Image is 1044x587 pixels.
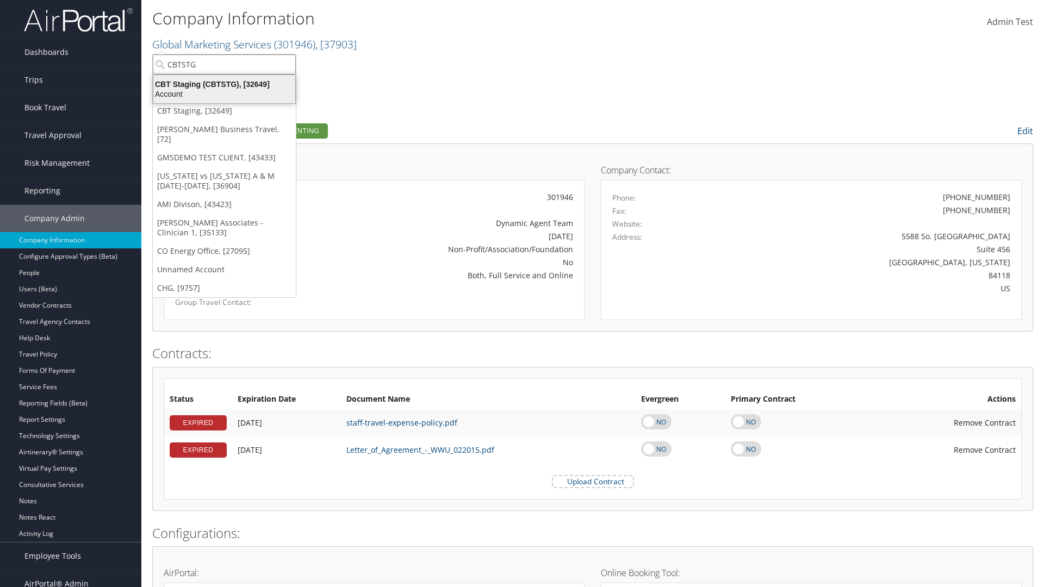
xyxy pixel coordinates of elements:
[153,120,296,148] a: [PERSON_NAME] Business Travel, [72]
[170,442,227,458] div: EXPIRED
[943,412,954,433] i: Remove Contract
[164,166,585,174] h4: Account Details:
[24,205,85,232] span: Company Admin
[716,243,1011,255] div: Suite 456
[238,445,335,455] div: Add/Edit Date
[24,149,90,177] span: Risk Management
[612,218,642,229] label: Website:
[147,89,302,99] div: Account
[313,217,573,229] div: Dynamic Agent Team
[601,569,1022,577] h4: Online Booking Tool:
[341,390,636,409] th: Document Name
[346,445,494,455] a: Letter_of_Agreement_-_WWU_022015.pdf
[716,230,1011,242] div: 5588 So. [GEOGRAPHIC_DATA]
[164,569,585,577] h4: AirPortal:
[943,439,954,460] i: Remove Contract
[153,195,296,214] a: AMI Divison, [43423]
[153,167,296,195] a: [US_STATE] vs [US_STATE] A & M [DATE]-[DATE], [36904]
[152,121,734,140] h2: Company Profile:
[24,7,133,33] img: airportal-logo.png
[238,417,262,428] span: [DATE]
[153,54,296,74] input: Search Accounts
[164,390,232,409] th: Status
[24,122,82,149] span: Travel Approval
[24,66,43,93] span: Trips
[152,524,1033,542] h2: Configurations:
[612,232,642,242] label: Address:
[636,390,725,409] th: Evergreen
[238,445,262,455] span: [DATE]
[716,283,1011,294] div: US
[170,415,227,430] div: EXPIRED
[612,205,626,216] label: Fax:
[153,260,296,279] a: Unnamed Account
[716,270,1011,281] div: 84118
[153,279,296,297] a: CHG, [9757]
[954,417,1016,428] span: Remove Contract
[943,191,1010,203] div: [PHONE_NUMBER]
[153,214,296,242] a: [PERSON_NAME] Associates - Clinician 1, [35133]
[175,297,297,308] label: Group Travel Contact:
[232,390,341,409] th: Expiration Date
[612,192,636,203] label: Phone:
[24,94,66,121] span: Book Travel
[553,476,633,487] label: Upload Contract
[1017,125,1033,137] a: Edit
[24,39,69,66] span: Dashboards
[24,542,81,570] span: Employee Tools
[313,270,573,281] div: Both, Full Service and Online
[238,418,335,428] div: Add/Edit Date
[987,5,1033,39] a: Admin Test
[313,243,573,255] div: Non-Profit/Association/Foundation
[601,166,1022,174] h4: Company Contact:
[987,16,1033,28] span: Admin Test
[152,7,739,30] h1: Company Information
[315,37,357,52] span: , [ 37903 ]
[716,257,1011,268] div: [GEOGRAPHIC_DATA], [US_STATE]
[24,177,60,204] span: Reporting
[954,445,1016,455] span: Remove Contract
[274,37,315,52] span: ( 301946 )
[346,417,457,428] a: staff-travel-expense-policy.pdf
[152,344,1033,363] h2: Contracts:
[313,257,573,268] div: No
[313,230,573,242] div: [DATE]
[152,37,357,52] a: Global Marketing Services
[943,204,1010,216] div: [PHONE_NUMBER]
[147,79,302,89] div: CBT Staging (CBTSTG), [32649]
[153,148,296,167] a: GMSDEMO TEST CLIENT, [43433]
[153,102,296,120] a: CBT Staging, [32649]
[313,191,573,203] div: 301946
[866,390,1021,409] th: Actions
[725,390,866,409] th: Primary Contract
[153,242,296,260] a: CO Energy Office, [27095]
